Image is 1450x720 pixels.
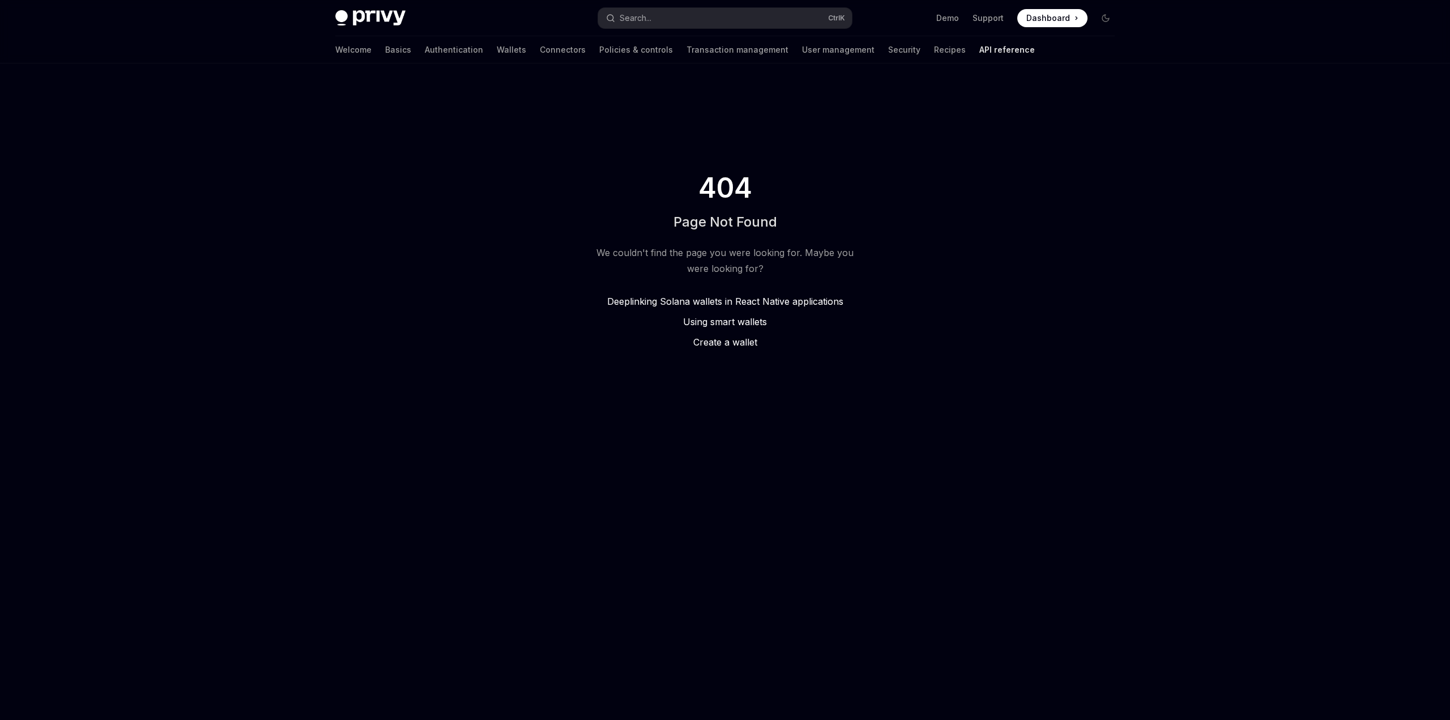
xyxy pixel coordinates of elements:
button: Toggle dark mode [1097,9,1115,27]
span: Ctrl K [828,14,845,23]
a: Support [973,12,1004,24]
span: Deeplinking Solana wallets in React Native applications [607,296,843,307]
a: Recipes [934,36,966,63]
a: Dashboard [1017,9,1087,27]
a: API reference [979,36,1035,63]
a: Demo [936,12,959,24]
a: Connectors [540,36,586,63]
a: Create a wallet [591,335,859,349]
a: User management [802,36,875,63]
a: Authentication [425,36,483,63]
h1: Page Not Found [673,213,777,231]
span: Using smart wallets [683,316,767,327]
span: Create a wallet [693,336,757,348]
a: Deeplinking Solana wallets in React Native applications [591,295,859,308]
a: Welcome [335,36,372,63]
a: Using smart wallets [591,315,859,329]
span: Dashboard [1026,12,1070,24]
div: We couldn't find the page you were looking for. Maybe you were looking for? [591,245,859,276]
img: dark logo [335,10,406,26]
button: Open search [598,8,852,28]
a: Policies & controls [599,36,673,63]
a: Basics [385,36,411,63]
a: Wallets [497,36,526,63]
span: 404 [696,172,754,204]
div: Search... [620,11,651,25]
a: Security [888,36,920,63]
a: Transaction management [686,36,788,63]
